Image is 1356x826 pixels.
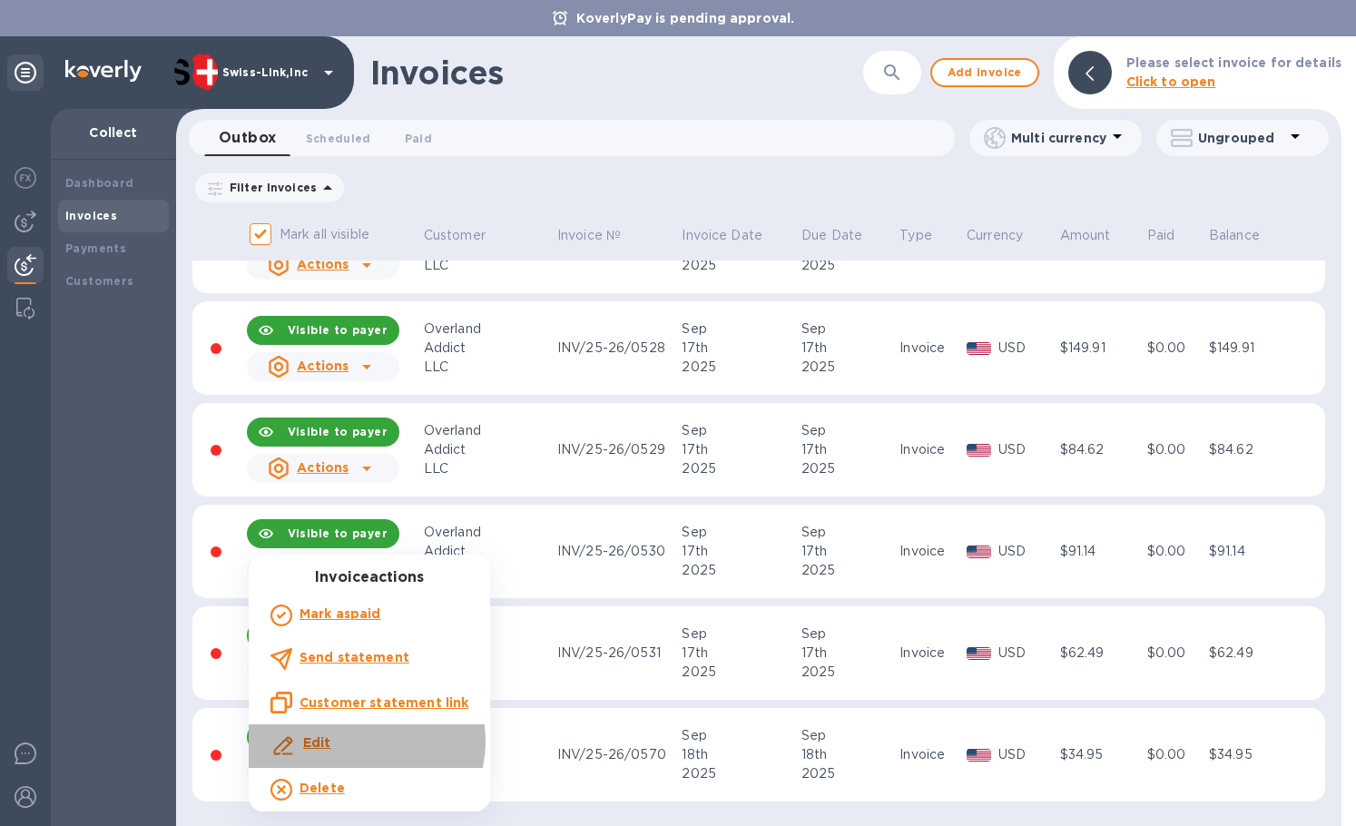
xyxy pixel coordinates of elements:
h3: Invoice actions [249,569,490,586]
b: Send statement [300,650,409,664]
b: Delete [300,781,345,795]
b: Mark as paid [300,606,380,621]
u: Customer statement link [300,695,468,710]
b: Edit [303,735,331,750]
